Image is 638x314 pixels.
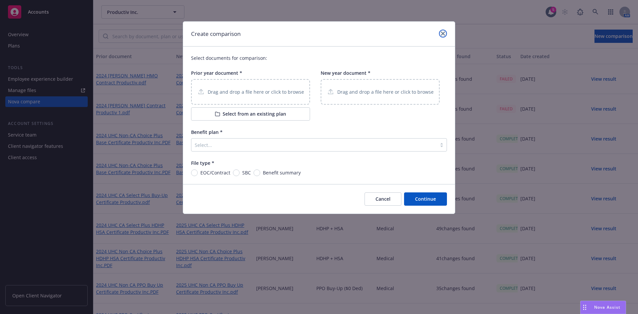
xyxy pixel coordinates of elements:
span: SBC [242,169,251,176]
div: Drag and drop a file here or click to browse [321,79,440,105]
p: Drag and drop a file here or click to browse [208,88,304,95]
button: Nova Assist [580,301,626,314]
h1: Create comparison [191,30,241,38]
input: SBC [233,169,240,176]
span: New year document * [321,70,371,76]
button: Cancel [365,192,401,206]
input: Benefit summary [254,169,260,176]
p: Drag and drop a file here or click to browse [337,88,434,95]
input: EOC/Contract [191,169,198,176]
a: close [439,30,447,38]
button: Continue [404,192,447,206]
span: Nova Assist [594,304,620,310]
span: EOC/Contract [200,169,230,176]
span: Benefit summary [263,169,301,176]
span: Prior year document * [191,70,242,76]
span: Benefit plan * [191,129,223,135]
span: File type * [191,160,214,166]
div: Drag to move [581,301,589,314]
button: Select from an existing plan [191,107,310,121]
p: Select documents for comparison: [191,54,447,61]
div: Drag and drop a file here or click to browse [191,79,310,105]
